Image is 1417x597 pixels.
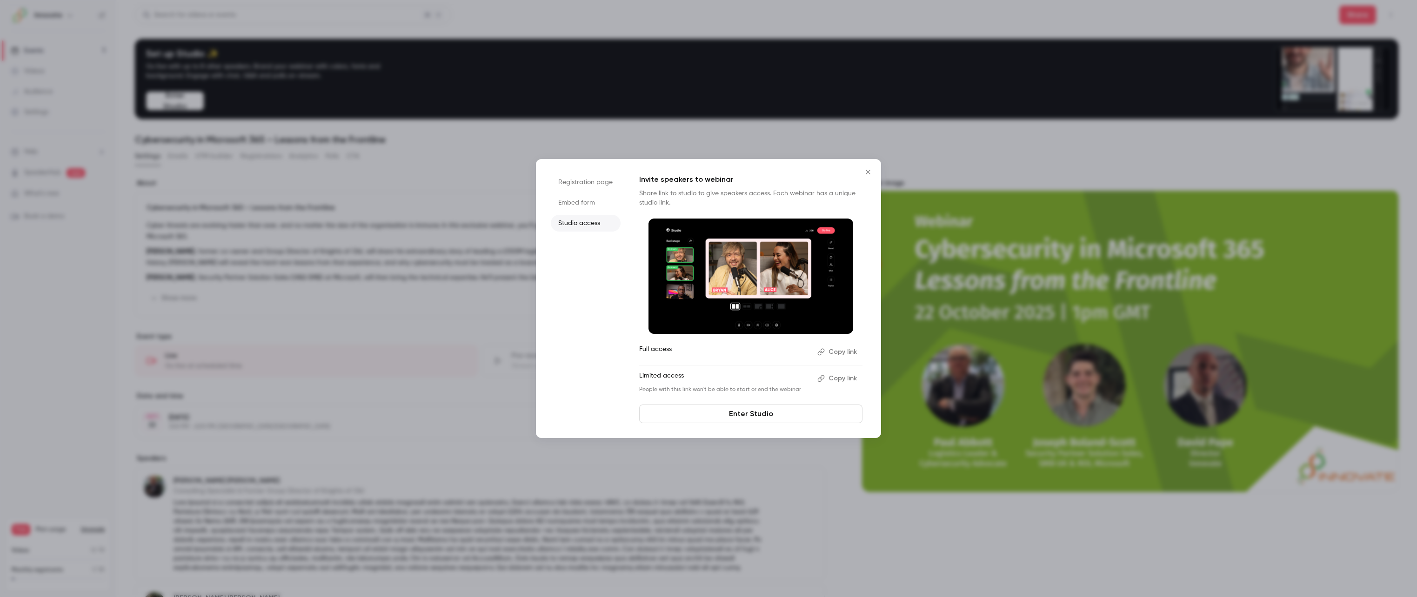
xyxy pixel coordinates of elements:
p: Share link to studio to give speakers access. Each webinar has a unique studio link. [639,189,862,207]
a: Enter Studio [639,405,862,423]
button: Close [859,163,877,181]
button: Copy link [814,371,862,386]
li: Embed form [551,194,621,211]
p: Limited access [639,371,810,386]
button: Copy link [814,345,862,359]
p: People with this link won't be able to start or end the webinar [639,386,810,393]
p: Full access [639,345,810,359]
p: Invite speakers to webinar [639,174,862,185]
img: Invite speakers to webinar [648,219,853,334]
li: Registration page [551,174,621,191]
li: Studio access [551,215,621,232]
